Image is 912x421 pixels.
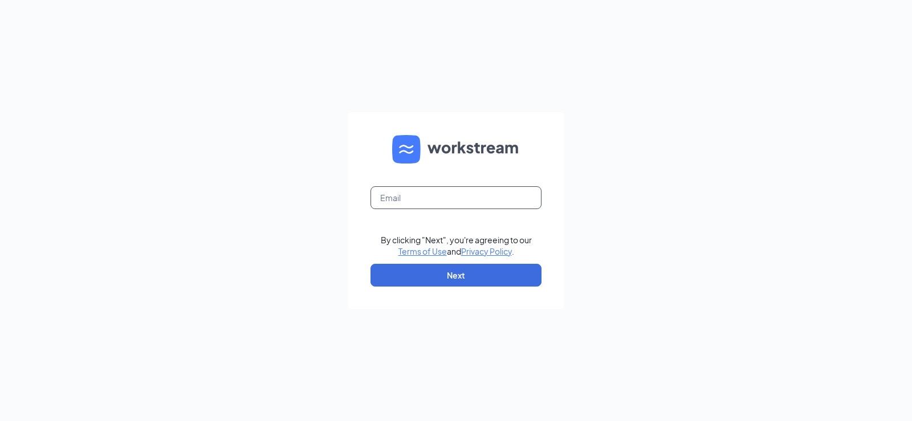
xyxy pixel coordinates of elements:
a: Privacy Policy [461,246,512,256]
div: By clicking "Next", you're agreeing to our and . [381,234,532,257]
img: WS logo and Workstream text [392,135,520,164]
a: Terms of Use [398,246,447,256]
input: Email [370,186,541,209]
button: Next [370,264,541,287]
